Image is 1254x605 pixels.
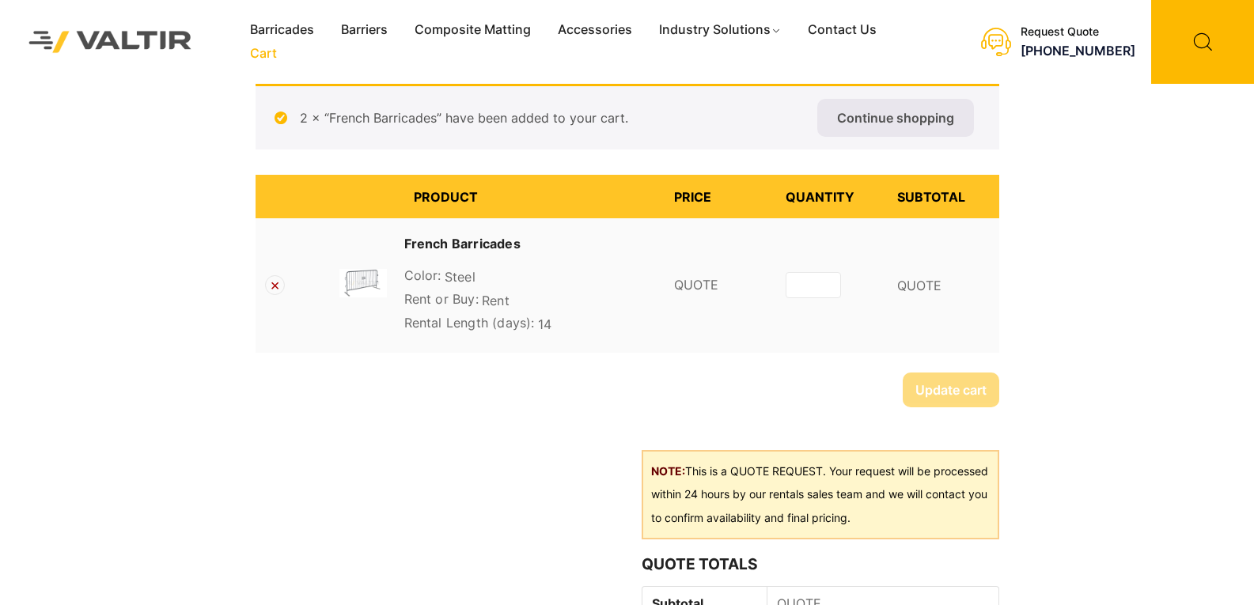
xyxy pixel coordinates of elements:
[404,289,479,308] dt: Rent or Buy:
[888,175,999,218] th: Subtotal
[903,372,999,407] button: Update cart
[401,18,544,42] a: Composite Matting
[646,18,795,42] a: Industry Solutions
[1021,43,1135,59] a: [PHONE_NUMBER]
[544,18,646,42] a: Accessories
[265,275,285,295] a: Remove French Barricades from cart
[888,218,999,353] td: QUOTE
[1021,25,1135,39] div: Request Quote
[328,18,401,42] a: Barriers
[665,218,776,353] td: QUOTE
[794,18,890,42] a: Contact Us
[404,313,535,332] dt: Rental Length (days):
[665,175,776,218] th: Price
[817,99,974,137] a: Continue shopping
[404,234,521,253] a: French Barricades
[642,555,998,573] h2: Quote Totals
[651,464,685,478] b: NOTE:
[237,42,290,66] a: Cart
[12,14,209,70] img: Valtir Rentals
[786,272,841,298] input: Product quantity
[404,175,665,218] th: Product
[404,289,655,313] p: Rent
[256,84,999,149] div: 2 × “French Barricades” have been added to your cart.
[404,266,655,289] p: Steel
[237,18,328,42] a: Barricades
[776,175,888,218] th: Quantity
[642,450,998,540] div: This is a QUOTE REQUEST. Your request will be processed within 24 hours by our rentals sales team...
[404,266,441,285] dt: Color:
